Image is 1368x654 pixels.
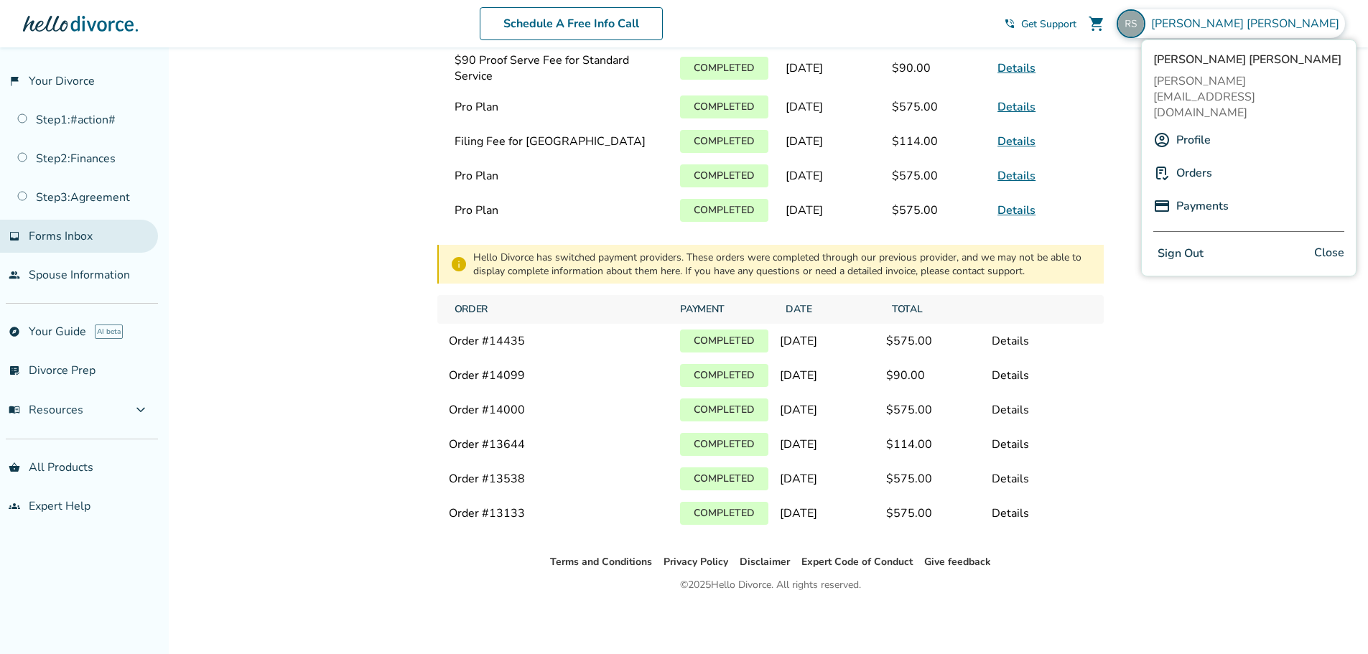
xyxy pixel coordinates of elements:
span: phone_in_talk [1004,18,1015,29]
div: Details [992,471,1092,487]
li: Disclaimer [740,553,790,571]
iframe: Chat Widget [1296,585,1368,654]
a: Orders [1176,159,1212,187]
div: Hello Divorce has switched payment providers. These orders were completed through our previous pr... [473,251,1092,278]
div: Order # 13538 [449,471,669,487]
div: Details [992,505,1092,521]
a: Privacy Policy [664,555,728,569]
a: Details [997,202,1036,218]
span: Forms Inbox [29,228,93,244]
span: Get Support [1021,17,1076,31]
span: inbox [9,230,20,242]
div: $ 114.00 [886,436,986,452]
span: [PERSON_NAME] [PERSON_NAME] [1153,52,1344,67]
a: Payments [1176,192,1229,220]
p: Completed [680,502,768,525]
div: [DATE] [780,368,880,383]
a: Terms and Conditions [550,555,652,569]
a: Details [997,60,1036,76]
div: [DATE] [780,402,880,418]
div: $ 575.00 [886,505,986,521]
div: [DATE] [780,471,880,487]
img: ruth@cues.org [1117,9,1145,38]
div: Order # 14000 [449,402,669,418]
span: Pro Plan [455,202,664,218]
div: $ 575.00 [886,402,986,418]
span: shopping_basket [9,462,20,473]
span: menu_book [9,404,20,416]
span: groups [9,500,20,512]
div: $ 90.00 [886,368,986,383]
span: [PERSON_NAME] [PERSON_NAME] [1151,16,1345,32]
div: Order # 14099 [449,368,669,383]
p: Completed [680,164,768,187]
span: expand_more [132,401,149,419]
div: Details [992,333,1092,349]
p: Completed [680,433,768,456]
span: Date [780,295,880,324]
span: [DATE] [780,128,880,155]
div: [DATE] [780,436,880,452]
span: [DATE] [780,197,880,224]
button: Sign Out [1153,243,1208,264]
span: [PERSON_NAME][EMAIL_ADDRESS][DOMAIN_NAME] [1153,73,1344,121]
span: flag_2 [9,75,20,87]
span: Total [886,295,986,324]
div: Details [992,368,1092,383]
span: $90 Proof Serve Fee for Standard Service [455,52,664,84]
span: Payment [674,295,774,324]
span: Order [449,295,669,324]
p: Completed [680,364,768,387]
p: Completed [680,467,768,490]
span: $90.00 [886,55,986,82]
span: Pro Plan [455,168,664,184]
span: $114.00 [886,128,986,155]
p: Completed [680,130,768,153]
a: phone_in_talkGet Support [1004,17,1076,31]
p: Completed [680,398,768,421]
span: explore [9,326,20,337]
img: P [1153,197,1171,215]
p: Completed [680,330,768,352]
a: Profile [1176,126,1211,154]
div: [DATE] [780,333,880,349]
span: [DATE] [780,162,880,190]
div: [DATE] [780,505,880,521]
span: $575.00 [886,197,986,224]
img: A [1153,131,1171,149]
span: Pro Plan [455,99,664,115]
div: $ 575.00 [886,333,986,349]
span: $575.00 [886,162,986,190]
li: Give feedback [924,553,991,571]
a: Details [997,168,1036,184]
p: Completed [680,199,768,222]
a: Schedule A Free Info Call [480,7,663,40]
p: Completed [680,57,768,80]
div: Order # 14435 [449,333,669,349]
a: Details [997,134,1036,149]
span: Close [1314,243,1344,264]
span: Resources [9,402,83,418]
span: list_alt_check [9,365,20,376]
div: Details [992,436,1092,452]
span: [DATE] [780,93,880,121]
div: Order # 13644 [449,436,669,452]
div: © 2025 Hello Divorce. All rights reserved. [680,576,861,594]
span: people [9,269,20,281]
a: Details [997,99,1036,115]
span: info [450,256,467,273]
span: Filing Fee for [GEOGRAPHIC_DATA] [455,134,664,149]
div: Details [992,402,1092,418]
img: P [1153,164,1171,182]
div: Order # 13133 [449,505,669,521]
span: AI beta [95,324,123,339]
span: [DATE] [780,55,880,82]
a: Expert Code of Conduct [801,555,913,569]
div: $ 575.00 [886,471,986,487]
span: shopping_cart [1088,15,1105,32]
span: $575.00 [886,93,986,121]
p: Completed [680,95,768,118]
